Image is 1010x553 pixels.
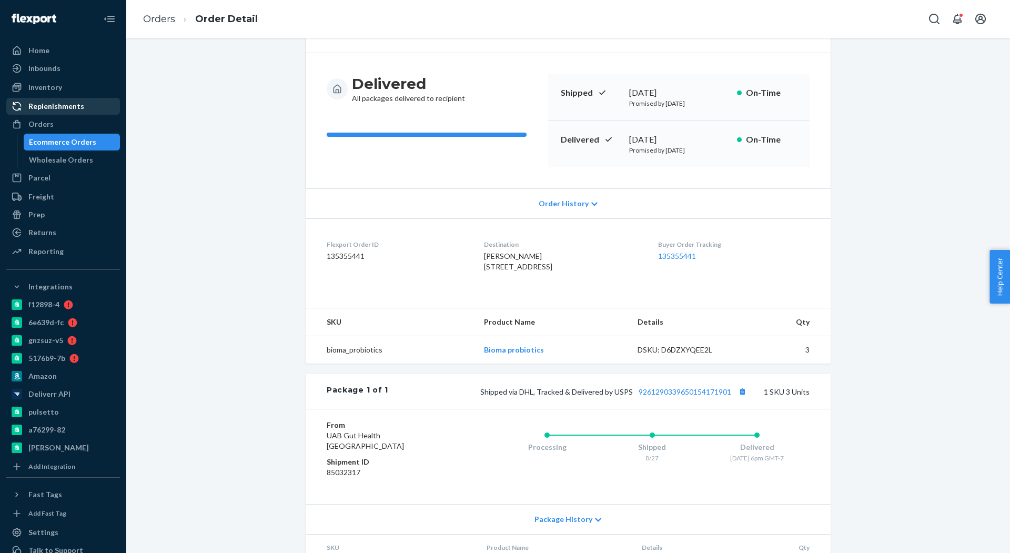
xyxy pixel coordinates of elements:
th: Product Name [476,308,629,336]
dt: Flexport Order ID [327,240,467,249]
p: Promised by [DATE] [629,99,729,108]
div: [DATE] [629,134,729,146]
dt: From [327,420,452,430]
th: Details [629,308,745,336]
th: SKU [306,308,476,336]
a: Orders [143,13,175,25]
p: Promised by [DATE] [629,146,729,155]
span: Order History [539,198,589,209]
a: Wholesale Orders [24,152,120,168]
a: Prep [6,206,120,223]
a: Ecommerce Orders [24,134,120,150]
dt: Shipment ID [327,457,452,467]
a: Replenishments [6,98,120,115]
div: Returns [28,227,56,238]
div: Fast Tags [28,489,62,500]
a: 6e639d-fc [6,314,120,331]
a: Freight [6,188,120,205]
ol: breadcrumbs [135,4,266,35]
button: Open notifications [947,8,968,29]
a: a76299-82 [6,421,120,438]
button: Close Navigation [99,8,120,29]
span: Shipped via DHL, Tracked & Delivered by USPS [480,387,749,396]
p: On-Time [746,134,797,146]
div: Orders [28,119,54,129]
div: 5176b9-7b [28,353,65,364]
div: gnzsuz-v5 [28,335,63,346]
a: Parcel [6,169,120,186]
td: bioma_probiotics [306,336,476,364]
div: Parcel [28,173,50,183]
button: Integrations [6,278,120,295]
div: Reporting [28,246,64,257]
th: Qty [744,308,831,336]
div: Inbounds [28,63,60,74]
div: Prep [28,209,45,220]
a: [PERSON_NAME] [6,439,120,456]
dt: Buyer Order Tracking [658,240,810,249]
a: Reporting [6,243,120,260]
a: Deliverr API [6,386,120,403]
img: Flexport logo [12,14,56,24]
div: Amazon [28,371,57,381]
a: Amazon [6,368,120,385]
a: Home [6,42,120,59]
div: Settings [28,527,58,538]
a: f12898-4 [6,296,120,313]
a: Orders [6,116,120,133]
div: All packages delivered to recipient [352,74,465,104]
div: 8/27 [600,454,705,462]
button: Fast Tags [6,486,120,503]
a: Settings [6,524,120,541]
button: Copy tracking number [735,385,749,398]
div: Delivered [704,442,810,453]
div: a76299-82 [28,425,65,435]
div: [DATE] 6pm GMT-7 [704,454,810,462]
div: Ecommerce Orders [29,137,96,147]
div: Processing [494,442,600,453]
div: Home [28,45,49,56]
span: [PERSON_NAME] [STREET_ADDRESS] [484,252,552,271]
span: Package History [534,514,592,525]
div: Add Integration [28,462,75,471]
button: Open Search Box [924,8,945,29]
dd: 135355441 [327,251,467,262]
div: [PERSON_NAME] [28,443,89,453]
a: Inventory [6,79,120,96]
a: 9261290339650154171901 [639,387,731,396]
span: UAB Gut Health [GEOGRAPHIC_DATA] [327,431,404,450]
a: 5176b9-7b [6,350,120,367]
p: Delivered [561,134,621,146]
a: Order Detail [195,13,258,25]
div: Replenishments [28,101,84,112]
div: Shipped [600,442,705,453]
div: Deliverr API [28,389,70,399]
a: Add Integration [6,460,120,473]
p: Shipped [561,87,621,99]
h3: Delivered [352,74,465,93]
dt: Destination [484,240,641,249]
a: gnzsuz-v5 [6,332,120,349]
p: On-Time [746,87,797,99]
a: pulsetto [6,404,120,420]
a: Add Fast Tag [6,507,120,520]
div: Add Fast Tag [28,509,66,518]
div: DSKU: D6DZXYQEE2L [638,345,736,355]
dd: 85032317 [327,467,452,478]
div: [DATE] [629,87,729,99]
div: 6e639d-fc [28,317,64,328]
div: pulsetto [28,407,59,417]
div: Integrations [28,281,73,292]
button: Help Center [989,250,1010,304]
a: 135355441 [658,252,696,260]
div: f12898-4 [28,299,59,310]
div: Package 1 of 1 [327,385,388,398]
td: 3 [744,336,831,364]
div: Wholesale Orders [29,155,93,165]
a: Bioma probiotics [484,345,544,354]
div: Freight [28,192,54,202]
a: Inbounds [6,60,120,77]
div: 1 SKU 3 Units [388,385,810,398]
div: Inventory [28,82,62,93]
